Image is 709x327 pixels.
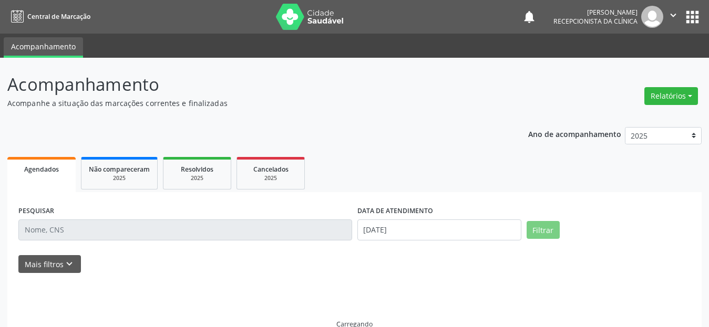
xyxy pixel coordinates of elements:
a: Central de Marcação [7,8,90,25]
div: 2025 [244,174,297,182]
i: keyboard_arrow_down [64,258,75,270]
button:  [663,6,683,28]
button: notifications [522,9,537,24]
div: [PERSON_NAME] [553,8,638,17]
span: Agendados [24,165,59,174]
span: Resolvidos [181,165,213,174]
i:  [667,9,679,21]
img: img [641,6,663,28]
button: Relatórios [644,87,698,105]
span: Cancelados [253,165,289,174]
label: DATA DE ATENDIMENTO [357,203,433,219]
label: PESQUISAR [18,203,54,219]
div: 2025 [171,174,223,182]
span: Central de Marcação [27,12,90,21]
button: Filtrar [527,221,560,239]
button: apps [683,8,702,26]
span: Recepcionista da clínica [553,17,638,26]
p: Ano de acompanhamento [528,127,621,140]
span: Não compareceram [89,165,150,174]
p: Acompanhamento [7,71,494,98]
input: Selecione um intervalo [357,219,521,240]
p: Acompanhe a situação das marcações correntes e finalizadas [7,98,494,109]
a: Acompanhamento [4,37,83,58]
button: Mais filtroskeyboard_arrow_down [18,255,81,273]
div: 2025 [89,174,150,182]
input: Nome, CNS [18,219,352,240]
